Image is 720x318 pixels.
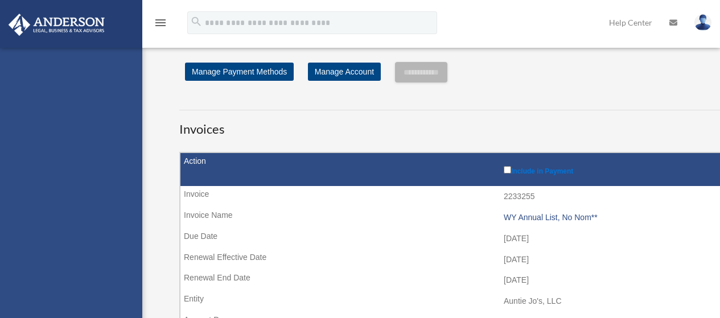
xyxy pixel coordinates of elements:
a: menu [154,20,167,30]
a: Manage Account [308,63,381,81]
img: User Pic [694,14,711,31]
a: Manage Payment Methods [185,63,294,81]
i: menu [154,16,167,30]
i: search [190,15,203,28]
img: Anderson Advisors Platinum Portal [5,14,108,36]
input: Include in Payment [504,166,511,174]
